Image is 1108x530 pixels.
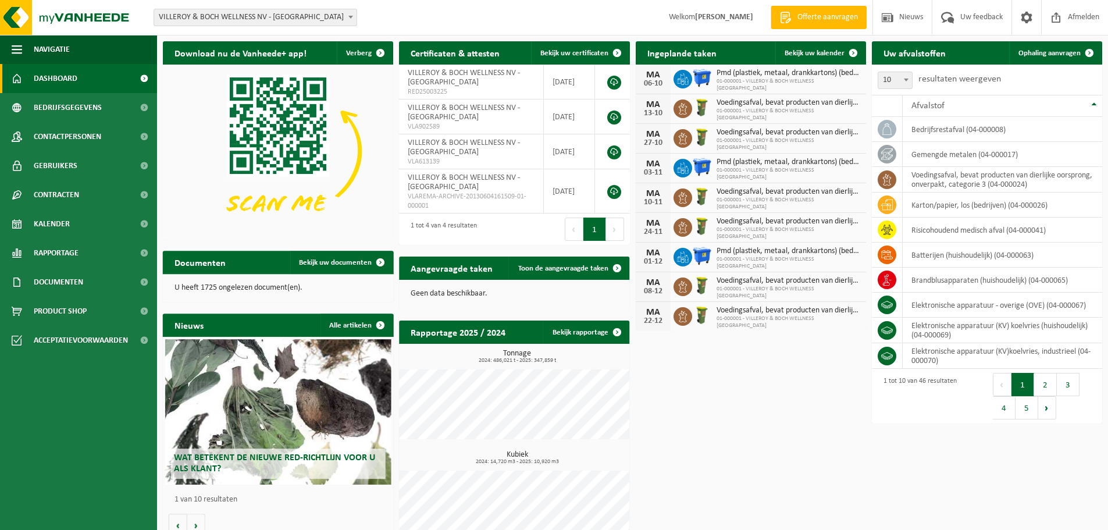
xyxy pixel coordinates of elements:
span: 01-000001 - VILLEROY & BOCH WELLNESS [GEOGRAPHIC_DATA] [717,286,860,300]
div: 06-10 [642,80,665,88]
h2: Download nu de Vanheede+ app! [163,41,318,64]
span: 2024: 486,021 t - 2025: 347,859 t [405,358,629,364]
strong: [PERSON_NAME] [695,13,753,22]
td: elektronische apparatuur - overige (OVE) (04-000067) [903,293,1102,318]
span: 01-000001 - VILLEROY & BOCH WELLNESS [GEOGRAPHIC_DATA] [717,226,860,240]
span: Bekijk uw documenten [299,259,372,266]
button: Next [606,218,624,241]
a: Bekijk uw documenten [290,251,392,274]
img: WB-0060-HPE-GN-50 [692,98,712,118]
a: Bekijk uw certificaten [531,41,629,65]
span: Dashboard [34,64,77,93]
div: MA [642,100,665,109]
span: Bekijk uw certificaten [540,49,608,57]
div: 22-12 [642,317,665,325]
div: 01-12 [642,258,665,266]
td: risicohoudend medisch afval (04-000041) [903,218,1102,243]
span: Navigatie [34,35,70,64]
button: 3 [1057,373,1080,396]
td: bedrijfsrestafval (04-000008) [903,117,1102,142]
img: WB-0060-HPE-GN-50 [692,305,712,325]
span: VILLEROY & BOCH WELLNESS NV - [GEOGRAPHIC_DATA] [408,138,520,156]
div: 1 tot 4 van 4 resultaten [405,216,477,242]
h2: Documenten [163,251,237,273]
span: Product Shop [34,297,87,326]
button: 1 [1011,373,1034,396]
div: 10-11 [642,198,665,207]
span: Kalender [34,209,70,239]
span: 01-000001 - VILLEROY & BOCH WELLNESS [GEOGRAPHIC_DATA] [717,108,860,122]
td: [DATE] [544,134,595,169]
span: 2024: 14,720 m3 - 2025: 10,920 m3 [405,459,629,465]
h2: Uw afvalstoffen [872,41,957,64]
div: MA [642,278,665,287]
div: MA [642,248,665,258]
button: 1 [583,218,606,241]
td: batterijen (huishoudelijk) (04-000063) [903,243,1102,268]
span: Documenten [34,268,83,297]
h3: Tonnage [405,350,629,364]
div: 08-12 [642,287,665,296]
td: gemengde metalen (04-000017) [903,142,1102,167]
a: Toon de aangevraagde taken [509,257,629,280]
a: Wat betekent de nieuwe RED-richtlijn voor u als klant? [165,339,391,485]
span: Afvalstof [911,101,945,111]
span: Contracten [34,180,79,209]
span: 01-000001 - VILLEROY & BOCH WELLNESS [GEOGRAPHIC_DATA] [717,137,860,151]
td: voedingsafval, bevat producten van dierlijke oorsprong, onverpakt, categorie 3 (04-000024) [903,167,1102,193]
div: MA [642,130,665,139]
div: 03-11 [642,169,665,177]
img: WB-0060-HPE-GN-50 [692,187,712,207]
img: WB-1100-HPE-BE-01 [692,246,712,266]
span: Acceptatievoorwaarden [34,326,128,355]
td: [DATE] [544,65,595,99]
span: Voedingsafval, bevat producten van dierlijke oorsprong, onverpakt, categorie 3 [717,187,860,197]
span: Toon de aangevraagde taken [518,265,608,272]
img: WB-0060-HPE-GN-50 [692,216,712,236]
span: VILLEROY & BOCH WELLNESS NV - [GEOGRAPHIC_DATA] [408,173,520,191]
h2: Certificaten & attesten [399,41,511,64]
button: Next [1038,396,1056,419]
span: VLAREMA-ARCHIVE-20130604161509-01-000001 [408,192,535,211]
span: Rapportage [34,239,79,268]
h3: Kubiek [405,451,629,465]
label: resultaten weergeven [918,74,1001,84]
p: 1 van 10 resultaten [174,496,387,504]
span: Voedingsafval, bevat producten van dierlijke oorsprong, onverpakt, categorie 3 [717,276,860,286]
span: 01-000001 - VILLEROY & BOCH WELLNESS [GEOGRAPHIC_DATA] [717,256,860,270]
span: 10 [878,72,912,88]
div: MA [642,308,665,317]
td: [DATE] [544,99,595,134]
span: RED25003225 [408,87,535,97]
span: VILLEROY & BOCH WELLNESS NV - ROESELARE [154,9,357,26]
td: elektronische apparatuur (KV) koelvries (huishoudelijk) (04-000069) [903,318,1102,343]
span: VLA613139 [408,157,535,166]
span: VILLEROY & BOCH WELLNESS NV - [GEOGRAPHIC_DATA] [408,69,520,87]
td: elektronische apparatuur (KV)koelvries, industrieel (04-000070) [903,343,1102,369]
button: Verberg [337,41,392,65]
p: U heeft 1725 ongelezen document(en). [174,284,382,292]
button: 2 [1034,373,1057,396]
button: Previous [993,373,1011,396]
span: Voedingsafval, bevat producten van dierlijke oorsprong, onverpakt, categorie 3 [717,98,860,108]
div: MA [642,70,665,80]
td: brandblusapparaten (huishoudelijk) (04-000065) [903,268,1102,293]
h2: Aangevraagde taken [399,257,504,279]
span: Voedingsafval, bevat producten van dierlijke oorsprong, onverpakt, categorie 3 [717,128,860,137]
div: 13-10 [642,109,665,118]
span: 01-000001 - VILLEROY & BOCH WELLNESS [GEOGRAPHIC_DATA] [717,315,860,329]
span: Pmd (plastiek, metaal, drankkartons) (bedrijven) [717,247,860,256]
div: MA [642,189,665,198]
span: VILLEROY & BOCH WELLNESS NV - [GEOGRAPHIC_DATA] [408,104,520,122]
span: Pmd (plastiek, metaal, drankkartons) (bedrijven) [717,69,860,78]
img: WB-1100-HPE-BE-01 [692,68,712,88]
a: Offerte aanvragen [771,6,867,29]
span: 10 [878,72,913,89]
span: Pmd (plastiek, metaal, drankkartons) (bedrijven) [717,158,860,167]
td: [DATE] [544,169,595,214]
h2: Ingeplande taken [636,41,728,64]
span: Contactpersonen [34,122,101,151]
span: Ophaling aanvragen [1018,49,1081,57]
span: Voedingsafval, bevat producten van dierlijke oorsprong, onverpakt, categorie 3 [717,306,860,315]
img: WB-0060-HPE-GN-50 [692,276,712,296]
